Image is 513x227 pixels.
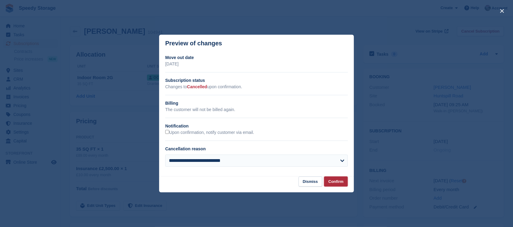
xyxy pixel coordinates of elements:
p: The customer will not be billed again. [165,107,348,113]
button: Confirm [324,176,348,187]
h2: Subscription status [165,77,348,84]
h2: Notification [165,123,348,129]
h2: Move out date [165,54,348,61]
p: Preview of changes [165,40,222,47]
button: Dismiss [298,176,322,187]
p: [DATE] [165,61,348,67]
h2: Billing [165,100,348,107]
label: Upon confirmation, notify customer via email. [165,130,254,135]
p: Changes to upon confirmation. [165,84,348,90]
input: Upon confirmation, notify customer via email. [165,130,169,134]
label: Cancellation reason [165,146,206,151]
span: Cancelled [187,84,207,89]
button: close [497,6,507,16]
